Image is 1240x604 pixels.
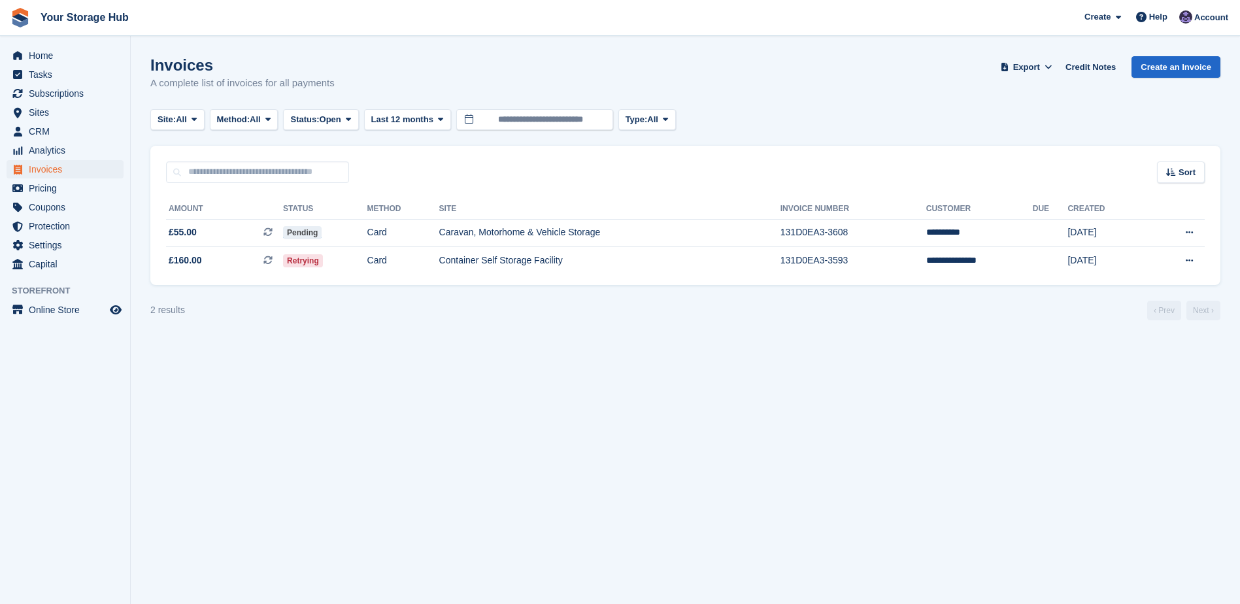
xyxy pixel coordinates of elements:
th: Amount [166,199,283,220]
img: Liam Beddard [1179,10,1192,24]
td: [DATE] [1067,247,1147,275]
h1: Invoices [150,56,335,74]
td: Caravan, Motorhome & Vehicle Storage [439,219,780,247]
span: Sites [29,103,107,122]
td: 131D0EA3-3608 [780,219,926,247]
span: Create [1084,10,1111,24]
a: menu [7,84,124,103]
td: Container Self Storage Facility [439,247,780,275]
span: All [250,113,261,126]
p: A complete list of invoices for all payments [150,76,335,91]
span: £55.00 [169,226,197,239]
button: Type: All [618,109,676,131]
button: Method: All [210,109,278,131]
span: Pending [283,226,322,239]
td: Card [367,247,439,275]
a: menu [7,179,124,197]
th: Site [439,199,780,220]
a: Next [1186,301,1220,320]
a: menu [7,217,124,235]
button: Last 12 months [364,109,451,131]
span: Home [29,46,107,65]
th: Invoice Number [780,199,926,220]
th: Due [1033,199,1068,220]
span: Capital [29,255,107,273]
span: CRM [29,122,107,141]
img: stora-icon-8386f47178a22dfd0bd8f6a31ec36ba5ce8667c1dd55bd0f319d3a0aa187defe.svg [10,8,30,27]
a: Your Storage Hub [35,7,134,28]
a: menu [7,301,124,319]
button: Export [997,56,1055,78]
span: All [176,113,187,126]
span: Settings [29,236,107,254]
a: menu [7,160,124,178]
span: Storefront [12,284,130,297]
span: Coupons [29,198,107,216]
span: Export [1013,61,1040,74]
span: Invoices [29,160,107,178]
a: menu [7,46,124,65]
button: Site: All [150,109,205,131]
span: Analytics [29,141,107,159]
th: Status [283,199,367,220]
a: menu [7,198,124,216]
span: £160.00 [169,254,202,267]
span: Site: [158,113,176,126]
th: Method [367,199,439,220]
span: Last 12 months [371,113,433,126]
a: menu [7,141,124,159]
span: Subscriptions [29,84,107,103]
span: Tasks [29,65,107,84]
span: Help [1149,10,1167,24]
a: Previous [1147,301,1181,320]
a: menu [7,122,124,141]
span: Retrying [283,254,323,267]
td: 131D0EA3-3593 [780,247,926,275]
span: Open [320,113,341,126]
a: menu [7,65,124,84]
nav: Page [1145,301,1223,320]
span: Status: [290,113,319,126]
div: 2 results [150,303,185,317]
span: Pricing [29,179,107,197]
span: All [647,113,658,126]
a: menu [7,103,124,122]
th: Customer [926,199,1033,220]
span: Type: [626,113,648,126]
a: Credit Notes [1060,56,1121,78]
th: Created [1067,199,1147,220]
span: Sort [1179,166,1196,179]
span: Protection [29,217,107,235]
a: Preview store [108,302,124,318]
span: Account [1194,11,1228,24]
td: [DATE] [1067,219,1147,247]
a: menu [7,255,124,273]
span: Method: [217,113,250,126]
a: menu [7,236,124,254]
td: Card [367,219,439,247]
span: Online Store [29,301,107,319]
a: Create an Invoice [1131,56,1220,78]
button: Status: Open [283,109,358,131]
